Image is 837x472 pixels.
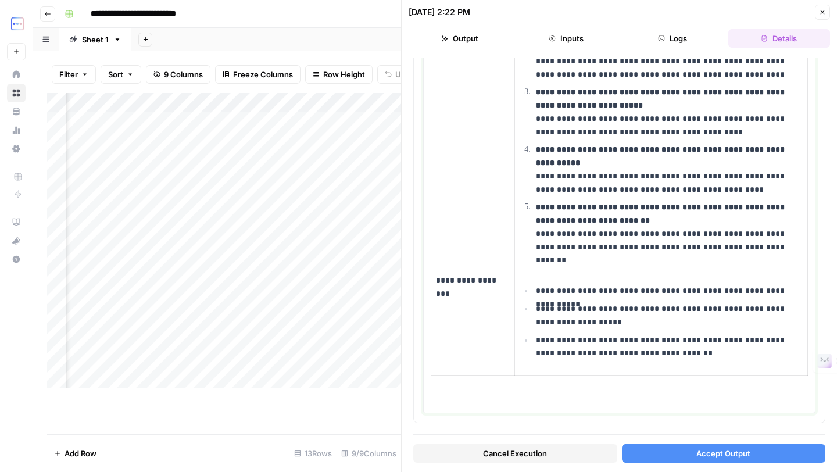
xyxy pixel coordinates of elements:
span: Accept Output [696,448,750,459]
button: Output [409,29,510,48]
button: What's new? [7,231,26,250]
button: Logs [622,29,724,48]
button: Row Height [305,65,373,84]
button: Accept Output [622,444,826,463]
button: 9 Columns [146,65,210,84]
button: Filter [52,65,96,84]
button: Add Row [47,444,103,463]
span: Freeze Columns [233,69,293,80]
span: 9 Columns [164,69,203,80]
button: Sort [101,65,141,84]
button: Help + Support [7,250,26,269]
a: Usage [7,121,26,140]
button: Undo [377,65,423,84]
button: Details [728,29,830,48]
button: Cancel Execution [413,444,617,463]
span: Filter [59,69,78,80]
button: Freeze Columns [215,65,301,84]
span: Add Row [65,448,96,459]
div: Sheet 1 [82,34,109,45]
a: Sheet 1 [59,28,131,51]
span: Row Height [323,69,365,80]
button: Workspace: TripleDart [7,9,26,38]
a: Settings [7,140,26,158]
div: What's new? [8,232,25,249]
button: Inputs [515,29,617,48]
img: TripleDart Logo [7,13,28,34]
a: Home [7,65,26,84]
a: AirOps Academy [7,213,26,231]
a: Browse [7,84,26,102]
div: [DATE] 2:22 PM [409,6,470,18]
div: 9/9 Columns [337,444,401,463]
div: Executions Details [431,432,818,444]
a: Your Data [7,102,26,121]
span: Sort [108,69,123,80]
div: 13 Rows [289,444,337,463]
button: Executions Details [414,428,825,447]
span: Cancel Execution [483,448,547,459]
span: Undo [395,69,415,80]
